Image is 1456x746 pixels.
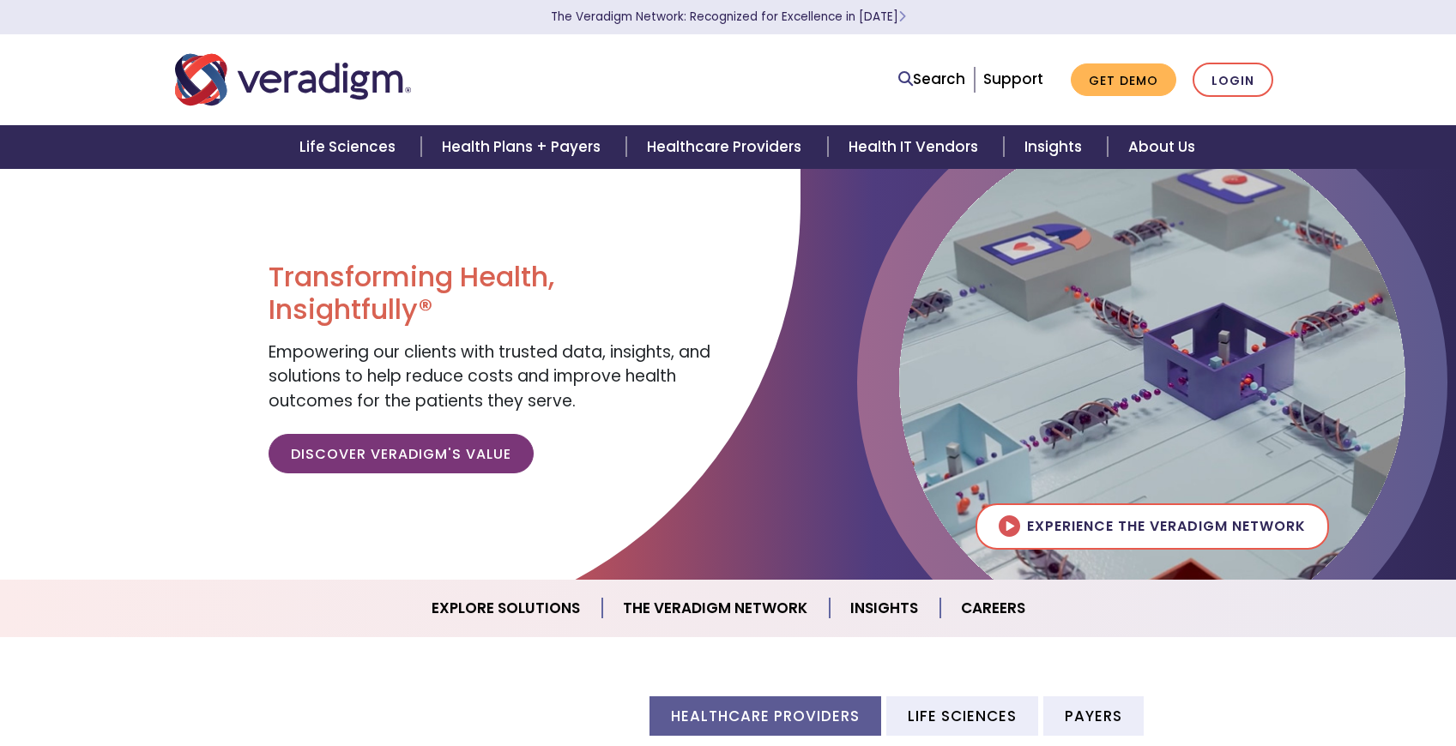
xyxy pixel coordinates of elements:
[898,68,965,91] a: Search
[1043,696,1144,735] li: Payers
[1193,63,1273,98] a: Login
[898,9,906,25] span: Learn More
[886,696,1038,735] li: Life Sciences
[1071,63,1176,97] a: Get Demo
[1108,125,1216,169] a: About Us
[269,340,710,412] span: Empowering our clients with trusted data, insights, and solutions to help reduce costs and improv...
[828,125,1004,169] a: Health IT Vendors
[602,587,830,630] a: The Veradigm Network
[269,261,715,327] h1: Transforming Health, Insightfully®
[983,69,1043,89] a: Support
[830,587,940,630] a: Insights
[1004,125,1108,169] a: Insights
[551,9,906,25] a: The Veradigm Network: Recognized for Excellence in [DATE]Learn More
[269,434,534,473] a: Discover Veradigm's Value
[649,696,881,735] li: Healthcare Providers
[411,587,602,630] a: Explore Solutions
[175,51,411,108] img: Veradigm logo
[940,587,1046,630] a: Careers
[279,125,421,169] a: Life Sciences
[626,125,827,169] a: Healthcare Providers
[421,125,626,169] a: Health Plans + Payers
